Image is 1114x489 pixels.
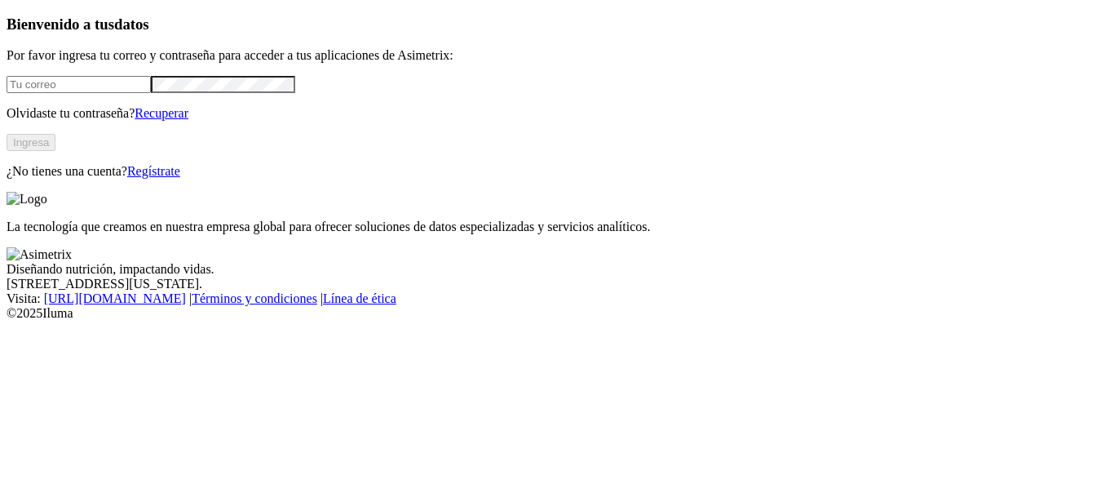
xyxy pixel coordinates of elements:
a: Recuperar [135,106,188,120]
button: Ingresa [7,134,55,151]
p: Olvidaste tu contraseña? [7,106,1107,121]
img: Asimetrix [7,247,72,262]
a: Términos y condiciones [192,291,317,305]
p: La tecnología que creamos en nuestra empresa global para ofrecer soluciones de datos especializad... [7,220,1107,234]
img: Logo [7,192,47,207]
p: Por favor ingresa tu correo y contraseña para acceder a tus aplicaciones de Asimetrix: [7,48,1107,63]
div: © 2025 Iluma [7,306,1107,321]
input: Tu correo [7,76,151,93]
a: Línea de ética [323,291,396,305]
div: [STREET_ADDRESS][US_STATE]. [7,277,1107,291]
h3: Bienvenido a tus [7,16,1107,33]
a: Regístrate [127,164,180,178]
div: Visita : | | [7,291,1107,306]
p: ¿No tienes una cuenta? [7,164,1107,179]
a: [URL][DOMAIN_NAME] [44,291,186,305]
span: datos [114,16,149,33]
div: Diseñando nutrición, impactando vidas. [7,262,1107,277]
